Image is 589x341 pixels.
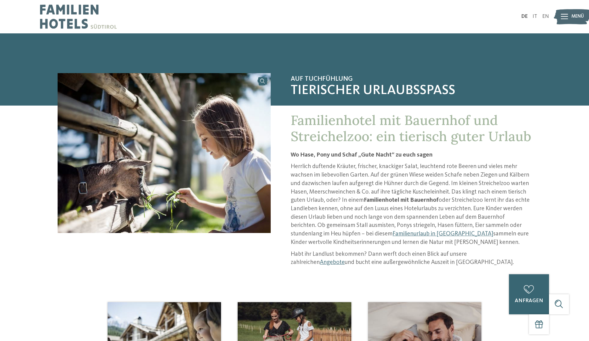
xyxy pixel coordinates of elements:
a: EN [542,14,549,19]
p: Herrlich duftende Kräuter, frischer, knackiger Salat, leuchtend rote Beeren und vieles mehr wachs... [291,163,531,247]
span: Menü [571,13,584,20]
a: anfragen [509,274,549,314]
a: DE [521,14,528,19]
a: IT [533,14,537,19]
span: Familienhotel mit Bauernhof und Streichelzoo: ein tierisch guter Urlaub [291,112,531,145]
strong: Wo Hase, Pony und Schaf „Gute Nacht“ zu euch sagen [291,152,433,158]
a: Angebote [320,259,345,265]
p: Habt ihr Landlust bekommen? Dann werft doch einen Blick auf unsere zahlreichen und bucht eine auß... [291,250,531,267]
span: Tierischer Urlaubsspaß [291,83,531,99]
strong: Familienhotel mit Bauernhof [364,197,439,203]
span: anfragen [515,298,543,303]
a: Familienurlaub in [GEOGRAPHIC_DATA] [393,231,493,237]
img: Familienhotel mit Bauernhof: ein Traum wird wahr [58,73,271,233]
span: Auf Tuchfühlung [291,75,531,83]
